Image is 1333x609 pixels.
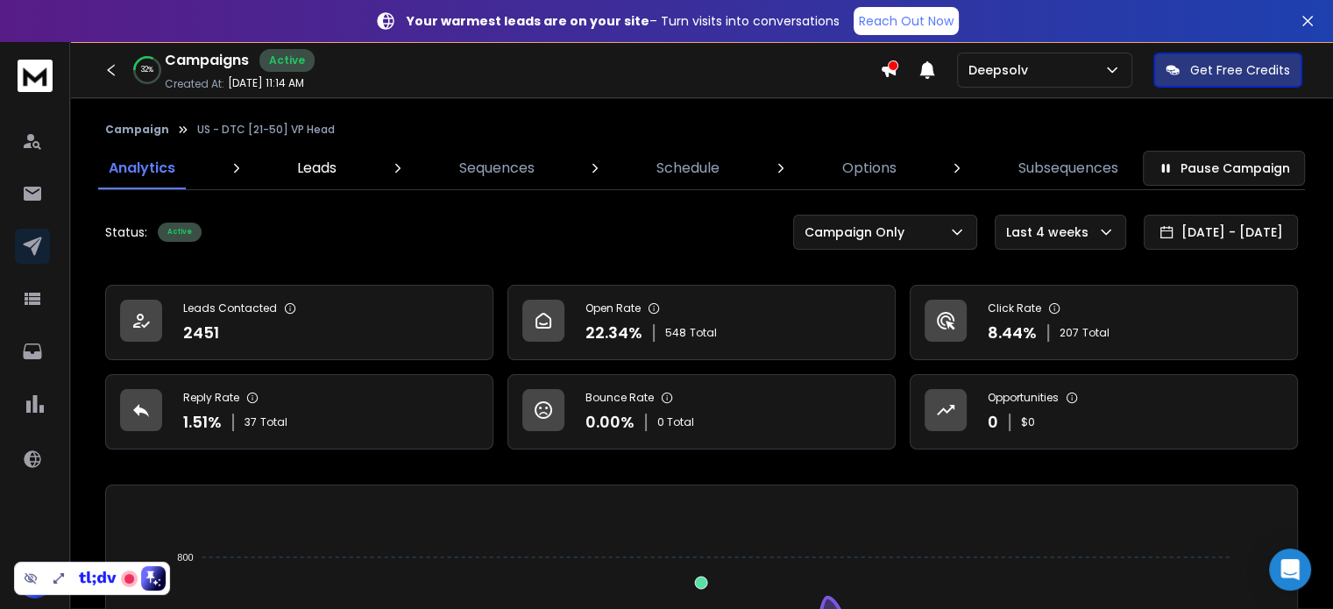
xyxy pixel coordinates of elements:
[842,158,897,179] p: Options
[1144,215,1298,250] button: [DATE] - [DATE]
[165,50,249,71] h1: Campaigns
[1153,53,1302,88] button: Get Free Credits
[245,415,257,429] span: 37
[665,326,686,340] span: 548
[109,158,175,179] p: Analytics
[297,158,337,179] p: Leads
[988,321,1037,345] p: 8.44 %
[656,158,720,179] p: Schedule
[859,12,954,30] p: Reach Out Now
[287,147,347,189] a: Leads
[832,147,907,189] a: Options
[1008,147,1129,189] a: Subsequences
[158,223,202,242] div: Active
[1269,549,1311,591] div: Open Intercom Messenger
[197,123,335,137] p: US - DTC [21-50] VP Head
[98,147,186,189] a: Analytics
[968,61,1035,79] p: Deepsolv
[183,391,239,405] p: Reply Rate
[228,76,304,90] p: [DATE] 11:14 AM
[260,415,287,429] span: Total
[854,7,959,35] a: Reach Out Now
[1143,151,1305,186] button: Pause Campaign
[18,60,53,92] img: logo
[585,301,641,315] p: Open Rate
[657,415,694,429] p: 0 Total
[988,391,1059,405] p: Opportunities
[585,410,635,435] p: 0.00 %
[183,410,222,435] p: 1.51 %
[805,223,911,241] p: Campaign Only
[507,285,896,360] a: Open Rate22.34%548Total
[1018,158,1118,179] p: Subsequences
[105,123,169,137] button: Campaign
[910,374,1298,450] a: Opportunities0$0
[1190,61,1290,79] p: Get Free Credits
[690,326,717,340] span: Total
[988,301,1041,315] p: Click Rate
[1082,326,1110,340] span: Total
[507,374,896,450] a: Bounce Rate0.00%0 Total
[407,12,649,30] strong: Your warmest leads are on your site
[165,77,224,91] p: Created At:
[585,321,642,345] p: 22.34 %
[105,374,493,450] a: Reply Rate1.51%37Total
[459,158,535,179] p: Sequences
[183,321,219,345] p: 2451
[646,147,730,189] a: Schedule
[585,391,654,405] p: Bounce Rate
[183,301,277,315] p: Leads Contacted
[259,49,315,72] div: Active
[105,223,147,241] p: Status:
[449,147,545,189] a: Sequences
[1006,223,1095,241] p: Last 4 weeks
[988,410,998,435] p: 0
[407,12,840,30] p: – Turn visits into conversations
[141,65,153,75] p: 32 %
[1021,415,1035,429] p: $ 0
[1060,326,1079,340] span: 207
[910,285,1298,360] a: Click Rate8.44%207Total
[178,552,194,563] tspan: 800
[105,285,493,360] a: Leads Contacted2451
